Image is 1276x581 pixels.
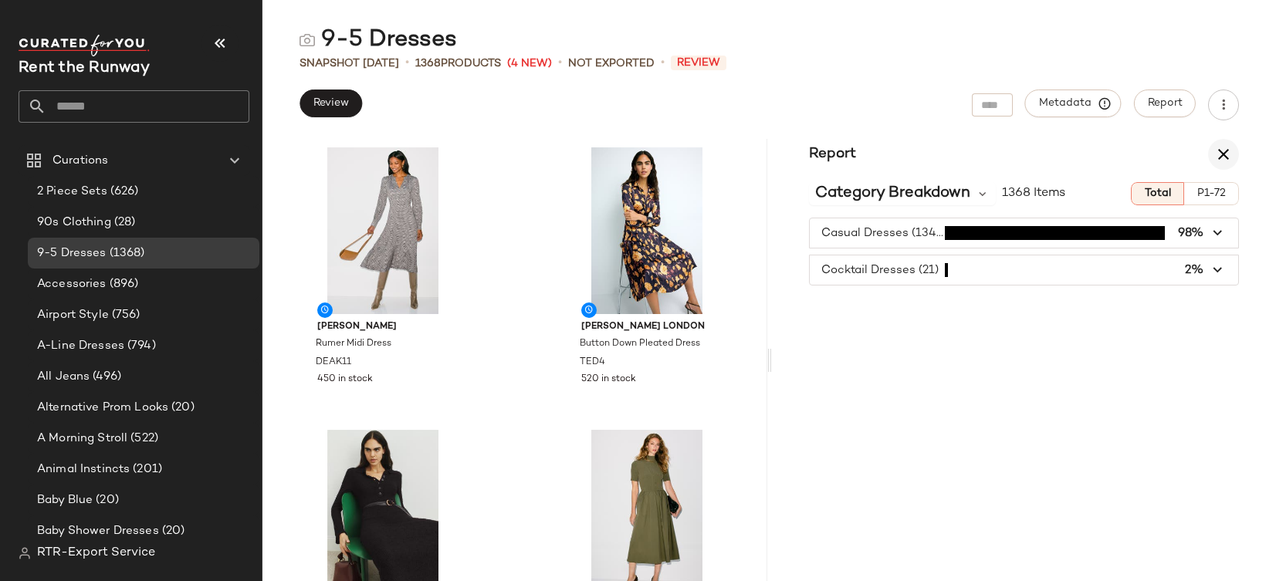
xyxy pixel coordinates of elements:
span: Not Exported [568,56,655,72]
button: Cocktail Dresses (21)2% [810,255,1239,285]
h3: Report [772,144,893,165]
span: A Morning Stroll [37,430,127,448]
div: 9-5 Dresses [300,25,457,56]
span: (4 New) [507,56,552,72]
span: Accessories [37,275,107,293]
span: Metadata [1038,96,1108,110]
button: P1-72 [1184,182,1239,205]
span: All Jeans [37,368,90,386]
span: (522) [127,430,158,448]
span: • [558,54,562,73]
span: Rumer Midi Dress [316,337,391,351]
img: svg%3e [300,32,315,48]
span: 450 in stock [317,373,373,387]
span: (20) [93,491,119,509]
span: Category Breakdown [815,182,970,205]
span: (28) [111,214,136,231]
span: TED4 [580,356,605,370]
span: (20) [168,399,195,417]
span: Review [671,56,726,70]
span: (626) [107,183,139,201]
span: 520 in stock [581,373,636,387]
button: Casual Dresses (1347)98% [810,218,1239,248]
span: [PERSON_NAME] London [581,320,712,334]
img: TED4.jpg [569,147,725,314]
span: RTR-Export Service [37,544,155,562]
span: Review [313,97,349,110]
span: (756) [109,306,140,324]
span: Baby Shower Dresses [37,522,159,540]
span: 90s Clothing [37,214,111,231]
span: • [405,54,409,73]
span: (794) [124,337,156,355]
div: Products [415,56,501,72]
span: Snapshot [DATE] [300,56,399,72]
span: • [661,54,665,73]
span: (20) [159,522,185,540]
img: cfy_white_logo.C9jOOHJF.svg [19,35,150,56]
img: svg%3e [19,547,31,559]
span: 9-5 Dresses [37,245,107,262]
span: 1368 [415,58,441,69]
span: (496) [90,368,121,386]
img: DEAK11.jpg [305,147,461,314]
button: Metadata [1025,90,1122,117]
span: [PERSON_NAME] [317,320,448,334]
span: Current Company Name [19,60,150,76]
span: Airport Style [37,306,109,324]
span: Button Down Pleated Dress [580,337,700,351]
span: (201) [130,461,162,478]
button: Report [1134,90,1196,117]
span: Curations [52,152,108,170]
span: Total [1144,187,1171,200]
span: (1368) [107,245,145,262]
span: Animal Instincts [37,461,130,478]
span: P1-72 [1196,187,1226,200]
span: 2 Piece Sets [37,183,107,201]
button: Total [1131,182,1184,205]
span: Baby Blue [37,491,93,509]
span: DEAK11 [316,356,351,370]
span: 1368 Items [1002,184,1065,203]
span: Alternative Prom Looks [37,399,168,417]
span: Report [1147,97,1183,110]
span: A-Line Dresses [37,337,124,355]
span: (896) [107,275,139,293]
button: Review [300,90,362,117]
